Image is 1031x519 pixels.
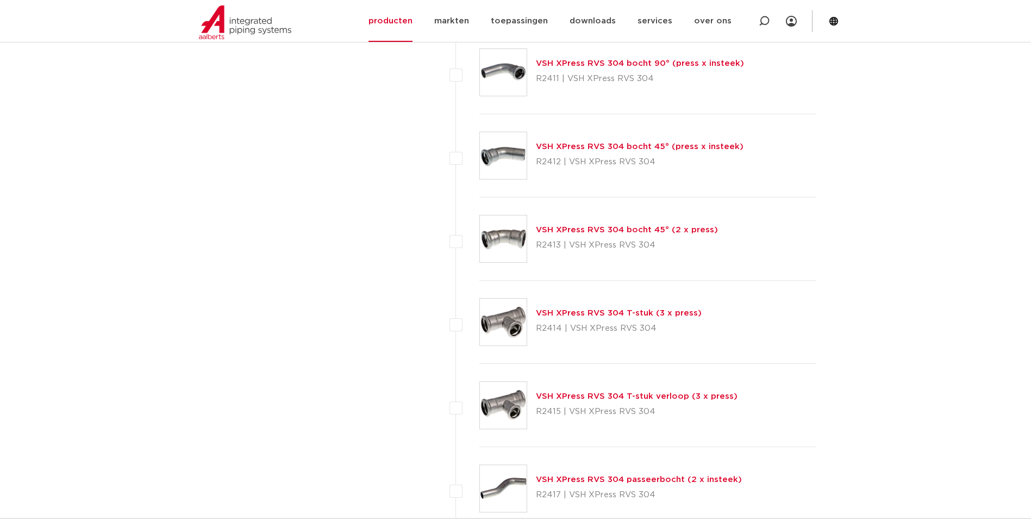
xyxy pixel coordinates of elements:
img: Thumbnail for VSH XPress RVS 304 bocht 45° (2 x press) [480,215,527,262]
a: VSH XPress RVS 304 bocht 90° (press x insteek) [536,59,744,67]
a: VSH XPress RVS 304 bocht 45° (2 x press) [536,226,718,234]
a: VSH XPress RVS 304 T-stuk (3 x press) [536,309,702,317]
img: Thumbnail for VSH XPress RVS 304 T-stuk (3 x press) [480,299,527,345]
a: VSH XPress RVS 304 bocht 45° (press x insteek) [536,143,743,151]
p: R2413 | VSH XPress RVS 304 [536,237,718,254]
a: VSH XPress RVS 304 T-stuk verloop (3 x press) [536,392,738,400]
img: Thumbnail for VSH XPress RVS 304 passeerbocht (2 x insteek) [480,465,527,512]
a: VSH XPress RVS 304 passeerbocht (2 x insteek) [536,475,742,484]
p: R2412 | VSH XPress RVS 304 [536,153,743,171]
p: R2417 | VSH XPress RVS 304 [536,486,742,504]
img: Thumbnail for VSH XPress RVS 304 bocht 90° (press x insteek) [480,49,527,96]
p: R2414 | VSH XPress RVS 304 [536,320,702,337]
img: Thumbnail for VSH XPress RVS 304 T-stuk verloop (3 x press) [480,382,527,429]
img: Thumbnail for VSH XPress RVS 304 bocht 45° (press x insteek) [480,132,527,179]
p: R2411 | VSH XPress RVS 304 [536,70,744,88]
p: R2415 | VSH XPress RVS 304 [536,403,738,421]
